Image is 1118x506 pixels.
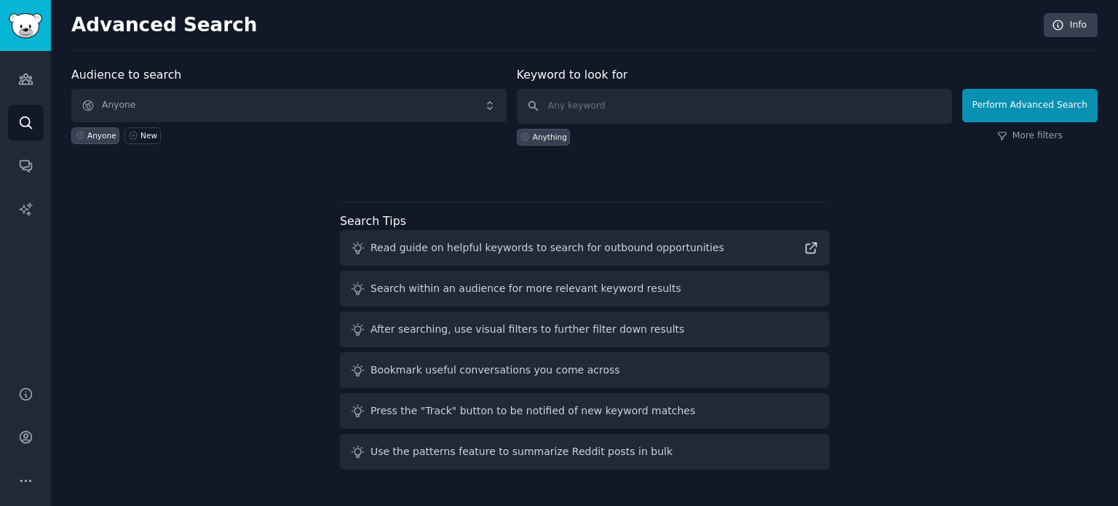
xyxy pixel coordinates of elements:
[140,130,157,141] div: New
[9,13,42,39] img: GummySearch logo
[87,130,116,141] div: Anyone
[370,363,620,378] div: Bookmark useful conversations you come across
[962,89,1098,122] button: Perform Advanced Search
[124,127,160,144] a: New
[71,68,181,82] label: Audience to search
[517,68,628,82] label: Keyword to look for
[370,444,673,459] div: Use the patterns feature to summarize Reddit posts in bulk
[340,214,406,228] label: Search Tips
[370,240,724,256] div: Read guide on helpful keywords to search for outbound opportunities
[533,132,567,142] div: Anything
[71,14,1036,37] h2: Advanced Search
[370,403,695,419] div: Press the "Track" button to be notified of new keyword matches
[1044,13,1098,38] a: Info
[71,89,507,122] button: Anyone
[370,322,684,337] div: After searching, use visual filters to further filter down results
[517,89,952,124] input: Any keyword
[370,281,681,296] div: Search within an audience for more relevant keyword results
[997,130,1063,143] a: More filters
